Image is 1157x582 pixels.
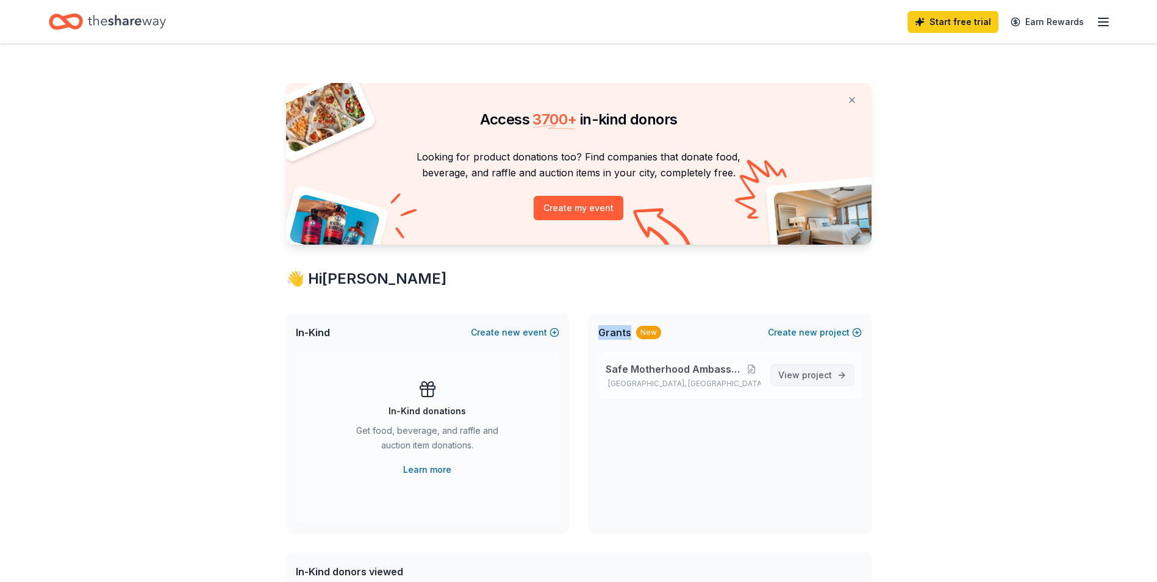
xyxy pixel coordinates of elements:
span: Access in-kind donors [480,110,678,128]
span: new [502,325,520,340]
div: In-Kind donations [389,404,466,419]
a: Start free trial [908,11,998,33]
div: In-Kind donors viewed [296,564,542,579]
button: Createnewevent [471,325,559,340]
img: Curvy arrow [633,208,694,254]
span: Grants [598,325,631,340]
span: project [802,370,832,380]
div: 👋 Hi [PERSON_NAME] [286,269,872,289]
span: new [799,325,817,340]
div: Get food, beverage, and raffle and auction item donations. [345,423,510,458]
button: Createnewproject [768,325,862,340]
img: Pizza [272,76,367,154]
span: View [778,368,832,383]
a: Learn more [403,462,451,477]
a: Home [49,7,166,36]
span: In-Kind [296,325,330,340]
button: Create my event [534,196,623,220]
span: Safe Motherhood Ambassador Program [606,362,743,376]
div: New [636,326,661,339]
p: [GEOGRAPHIC_DATA], [GEOGRAPHIC_DATA] [606,379,761,389]
p: Looking for product donations too? Find companies that donate food, beverage, and raffle and auct... [301,149,857,181]
a: View project [770,364,854,386]
a: Earn Rewards [1003,11,1091,33]
span: 3700 + [532,110,576,128]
